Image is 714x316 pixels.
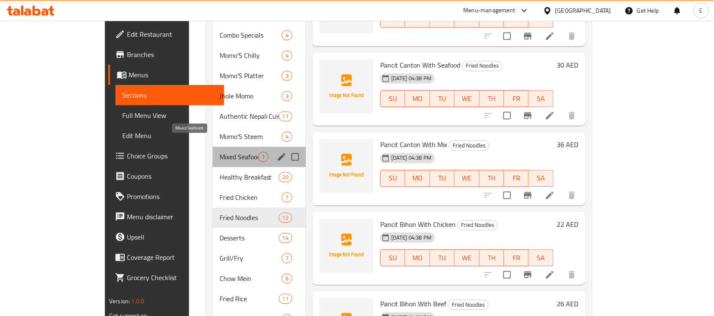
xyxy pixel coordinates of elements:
[319,219,373,273] img: Pancit Bihon With Chicken
[127,232,217,242] span: Upsell
[462,61,503,71] div: Fried Noodles
[282,133,292,141] span: 4
[213,25,306,46] div: Combo Specials4
[458,221,497,230] span: Fried Noodles
[220,112,279,122] span: Authentic Nepali Cuisine
[108,267,224,288] a: Grocery Checklist
[380,298,446,311] span: Pancit Bihon With Beef
[282,30,292,41] div: items
[108,44,224,65] a: Branches
[562,26,582,46] button: delete
[220,172,279,183] span: Healthy Breakfast
[508,13,525,25] span: FR
[434,252,451,264] span: TU
[508,93,525,105] span: FR
[213,269,306,289] div: Chow Mein6
[213,289,306,309] div: Fried Rice11
[127,171,217,181] span: Coupons
[108,227,224,247] a: Upsell
[449,141,489,151] span: Fried Noodles
[409,172,426,185] span: MO
[458,13,476,25] span: WE
[430,90,455,107] button: TU
[108,186,224,207] a: Promotions
[122,90,217,100] span: Sections
[275,151,288,163] button: edit
[504,170,529,187] button: FR
[483,252,501,264] span: TH
[220,152,258,162] span: Mixed Seafoods
[529,170,553,187] button: SA
[532,13,550,25] span: SA
[282,71,292,81] div: items
[380,170,405,187] button: SU
[127,29,217,39] span: Edit Restaurant
[455,90,479,107] button: WE
[220,30,282,41] div: Combo Specials
[213,106,306,127] div: Authentic Nepali Cuisine11
[504,250,529,267] button: FR
[448,300,489,310] div: Fried Noodles
[483,93,501,105] span: TH
[430,170,455,187] button: TU
[108,166,224,186] a: Coupons
[498,187,516,204] span: Select to update
[434,93,451,105] span: TU
[562,106,582,126] button: delete
[380,139,447,151] span: Pancit Canton With Mix
[700,6,703,15] span: E
[480,90,504,107] button: TH
[129,70,217,80] span: Menus
[115,85,224,105] a: Sections
[455,250,479,267] button: WE
[220,51,282,61] div: Momo'S Chilly
[127,252,217,262] span: Coverage Report
[464,5,516,16] div: Menu-management
[480,170,504,187] button: TH
[508,172,525,185] span: FR
[545,31,555,41] a: Edit menu item
[282,91,292,101] div: items
[409,93,426,105] span: MO
[127,151,217,161] span: Choice Groups
[282,93,292,101] span: 3
[282,275,292,283] span: 6
[545,270,555,280] a: Edit menu item
[498,27,516,45] span: Select to update
[282,32,292,40] span: 4
[462,61,502,71] span: Fried Noodles
[518,106,538,126] button: Branch-specific-item
[504,90,529,107] button: FR
[545,191,555,201] a: Edit menu item
[388,234,435,242] span: [DATE] 04:38 PM
[213,147,306,167] div: Mixed Seafoods1edit
[498,107,516,125] span: Select to update
[380,59,460,72] span: Pancit Canton With Seafood
[220,91,282,101] span: Jhole Momo
[213,208,306,228] div: Fried Noodles12
[282,255,292,263] span: 7
[220,71,282,81] span: Momo'S Platter
[319,60,373,114] img: Pancit Canton With Seafood
[213,46,306,66] div: Momo'S Chilly4
[127,212,217,222] span: Menu disclaimer
[282,132,292,142] div: items
[115,125,224,146] a: Edit Menu
[457,221,498,231] div: Fried Noodles
[384,13,402,25] span: SU
[282,253,292,264] div: items
[132,296,145,307] span: 1.0.0
[220,253,282,264] span: Grill/Fry
[448,300,488,310] span: Fried Noodles
[127,49,217,60] span: Branches
[108,65,224,85] a: Menus
[258,152,269,162] div: items
[532,172,550,185] span: SA
[384,172,402,185] span: SU
[434,172,451,185] span: TU
[220,294,279,304] span: Fried Rice
[532,252,550,264] span: SA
